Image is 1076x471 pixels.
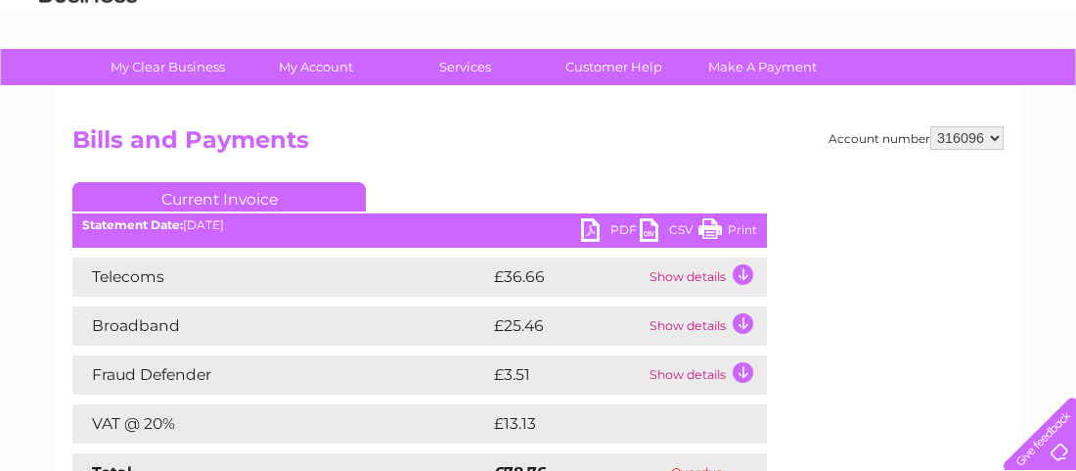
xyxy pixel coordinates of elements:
[682,49,843,85] a: Make A Payment
[72,355,489,395] td: Fraud Defender
[732,83,769,98] a: Water
[489,404,723,444] td: £13.13
[645,306,767,346] td: Show details
[707,10,842,34] a: 0333 014 3131
[1012,83,1058,98] a: Log out
[236,49,397,85] a: My Account
[72,306,489,346] td: Broadband
[640,218,698,247] a: CSV
[698,218,757,247] a: Print
[645,258,767,297] td: Show details
[72,258,489,297] td: Telecoms
[72,182,366,212] a: Current Invoice
[533,49,695,85] a: Customer Help
[489,258,645,297] td: £36.66
[645,355,767,395] td: Show details
[829,126,1004,150] div: Account number
[38,51,138,111] img: logo.png
[581,218,640,247] a: PDF
[77,11,1002,95] div: Clear Business is a trading name of Verastar Limited (registered in [GEOGRAPHIC_DATA] No. 3667643...
[489,306,645,346] td: £25.46
[72,126,1004,164] h2: Bills and Payments
[489,355,645,395] td: £3.51
[72,404,489,444] td: VAT @ 20%
[781,83,824,98] a: Energy
[87,49,248,85] a: My Clear Business
[82,217,183,232] b: Statement Date:
[384,49,546,85] a: Services
[835,83,894,98] a: Telecoms
[72,218,767,232] div: [DATE]
[946,83,994,98] a: Contact
[906,83,934,98] a: Blog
